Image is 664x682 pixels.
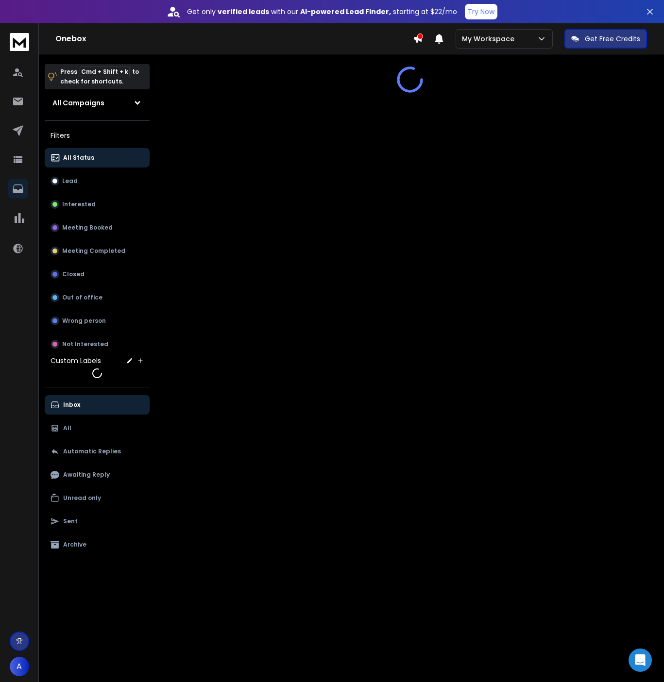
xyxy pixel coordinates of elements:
[62,340,108,348] p: Not Interested
[62,224,113,232] p: Meeting Booked
[564,29,647,49] button: Get Free Credits
[63,401,80,409] p: Inbox
[218,7,269,17] strong: verified leads
[63,448,121,455] p: Automatic Replies
[62,294,102,301] p: Out of office
[80,66,130,77] span: Cmd + Shift + k
[45,442,150,461] button: Automatic Replies
[465,4,497,19] button: Try Now
[63,517,78,525] p: Sent
[300,7,391,17] strong: AI-powered Lead Finder,
[52,98,104,108] h1: All Campaigns
[51,356,101,366] h3: Custom Labels
[45,93,150,113] button: All Campaigns
[45,334,150,354] button: Not Interested
[45,265,150,284] button: Closed
[62,177,78,185] p: Lead
[63,154,94,162] p: All Status
[63,541,86,549] p: Archive
[45,218,150,237] button: Meeting Booked
[10,657,29,676] button: A
[45,395,150,415] button: Inbox
[62,270,85,278] p: Closed
[63,471,110,479] p: Awaiting Reply
[63,494,101,502] p: Unread only
[45,148,150,167] button: All Status
[62,247,125,255] p: Meeting Completed
[629,649,652,672] div: Open Intercom Messenger
[62,200,96,208] p: Interested
[63,424,71,432] p: All
[45,535,150,554] button: Archive
[45,288,150,307] button: Out of office
[45,195,150,214] button: Interested
[468,7,494,17] p: Try Now
[45,418,150,438] button: All
[45,512,150,531] button: Sent
[187,7,457,17] p: Get only with our starting at $22/mo
[45,488,150,508] button: Unread only
[55,33,413,45] h1: Onebox
[45,465,150,484] button: Awaiting Reply
[45,129,150,142] h3: Filters
[45,241,150,261] button: Meeting Completed
[45,311,150,331] button: Wrong person
[45,171,150,191] button: Lead
[462,34,518,44] p: My Workspace
[62,317,106,325] p: Wrong person
[10,33,29,51] img: logo
[60,67,139,86] p: Press to check for shortcuts.
[585,34,640,44] p: Get Free Credits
